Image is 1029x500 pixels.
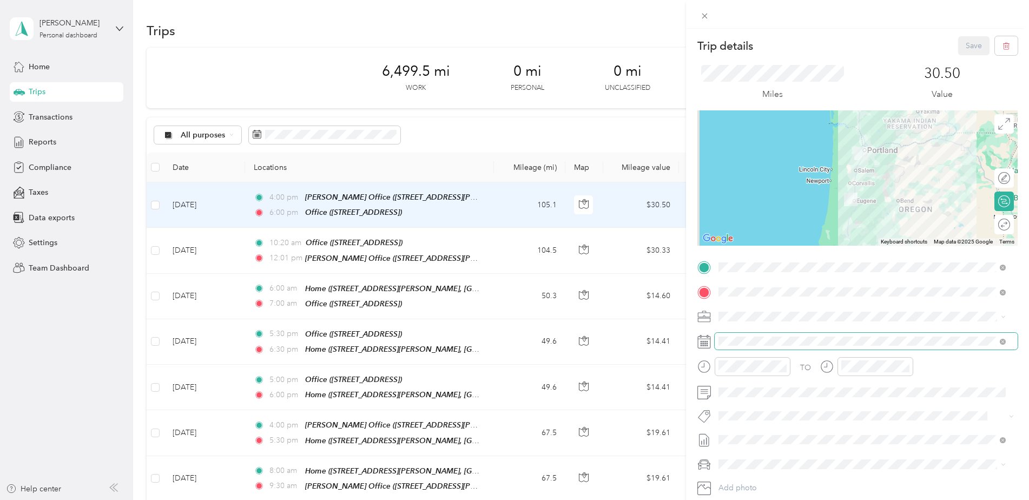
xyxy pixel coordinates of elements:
[697,38,753,54] p: Trip details
[968,439,1029,500] iframe: Everlance-gr Chat Button Frame
[700,232,736,246] a: Open this area in Google Maps (opens a new window)
[762,88,783,101] p: Miles
[934,239,993,245] span: Map data ©2025 Google
[800,362,811,373] div: TO
[700,232,736,246] img: Google
[932,88,953,101] p: Value
[881,238,927,246] button: Keyboard shortcuts
[924,65,960,82] p: 30.50
[999,239,1014,245] a: Terms (opens in new tab)
[715,481,1018,496] button: Add photo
